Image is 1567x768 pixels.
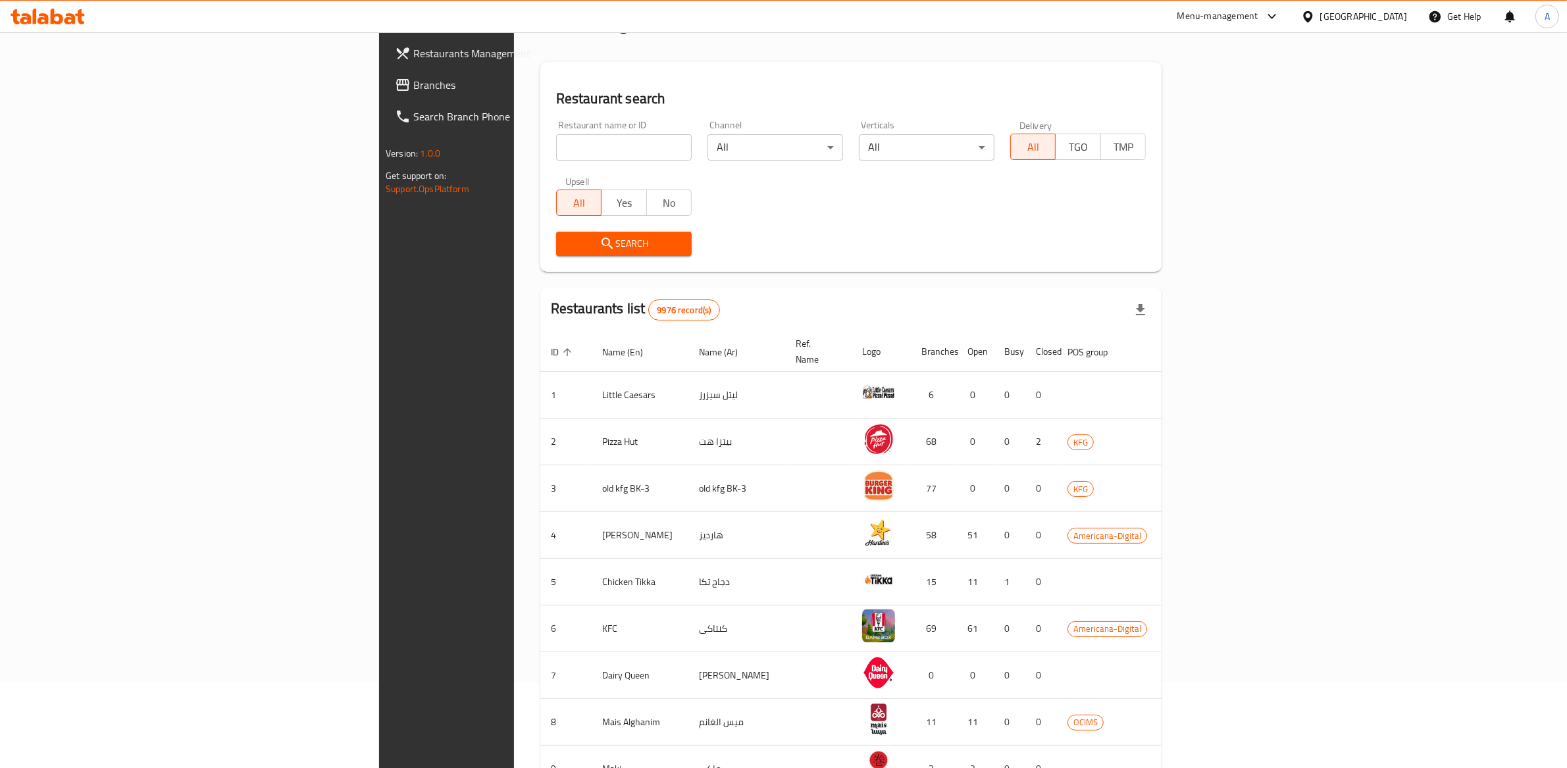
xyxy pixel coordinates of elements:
[551,344,576,360] span: ID
[1016,138,1050,157] span: All
[386,145,418,162] span: Version:
[386,180,469,197] a: Support.OpsPlatform
[1025,605,1057,652] td: 0
[994,512,1025,559] td: 0
[649,304,719,317] span: 9976 record(s)
[688,699,785,746] td: ميس الغانم
[862,376,895,409] img: Little Caesars
[1010,134,1056,160] button: All
[1100,134,1146,160] button: TMP
[911,699,957,746] td: 11
[699,344,755,360] span: Name (Ar)
[384,69,641,101] a: Branches
[556,89,1146,109] h2: Restaurant search
[413,77,630,93] span: Branches
[1068,621,1146,636] span: Americana-Digital
[911,372,957,419] td: 6
[420,145,440,162] span: 1.0.0
[994,652,1025,699] td: 0
[994,559,1025,605] td: 1
[1025,332,1057,372] th: Closed
[601,190,646,216] button: Yes
[556,134,692,161] input: Search for restaurant name or ID..
[607,193,641,213] span: Yes
[859,134,994,161] div: All
[911,512,957,559] td: 58
[911,652,957,699] td: 0
[1320,9,1407,24] div: [GEOGRAPHIC_DATA]
[911,465,957,512] td: 77
[1025,465,1057,512] td: 0
[646,190,692,216] button: No
[688,559,785,605] td: دجاج تكا
[1068,715,1103,730] span: OCIMS
[688,605,785,652] td: كنتاكى
[957,332,994,372] th: Open
[413,109,630,124] span: Search Branch Phone
[957,605,994,652] td: 61
[556,190,602,216] button: All
[1545,9,1550,24] span: A
[1106,138,1141,157] span: TMP
[602,344,660,360] span: Name (En)
[688,372,785,419] td: ليتل سيزرز
[688,465,785,512] td: old kfg BK-3
[862,703,895,736] img: Mais Alghanim
[1025,699,1057,746] td: 0
[852,332,911,372] th: Logo
[1125,294,1156,326] div: Export file
[862,516,895,549] img: Hardee's
[1067,344,1125,360] span: POS group
[957,512,994,559] td: 51
[862,469,895,502] img: old kfg BK-3
[1068,482,1093,497] span: KFG
[911,605,957,652] td: 69
[911,559,957,605] td: 15
[957,465,994,512] td: 0
[957,372,994,419] td: 0
[994,605,1025,652] td: 0
[957,419,994,465] td: 0
[957,699,994,746] td: 11
[994,699,1025,746] td: 0
[1055,134,1100,160] button: TGO
[862,656,895,689] img: Dairy Queen
[688,419,785,465] td: بيتزا هت
[1068,528,1146,544] span: Americana-Digital
[1025,419,1057,465] td: 2
[1025,372,1057,419] td: 0
[994,372,1025,419] td: 0
[1068,435,1093,450] span: KFG
[556,232,692,256] button: Search
[796,336,836,367] span: Ref. Name
[652,193,686,213] span: No
[384,38,641,69] a: Restaurants Management
[1025,652,1057,699] td: 0
[688,652,785,699] td: [PERSON_NAME]
[1025,559,1057,605] td: 0
[862,609,895,642] img: KFC
[1025,512,1057,559] td: 0
[648,299,719,320] div: Total records count
[562,193,596,213] span: All
[957,652,994,699] td: 0
[707,134,843,161] div: All
[911,419,957,465] td: 68
[567,236,681,252] span: Search
[994,419,1025,465] td: 0
[384,101,641,132] a: Search Branch Phone
[1019,120,1052,130] label: Delivery
[862,422,895,455] img: Pizza Hut
[386,167,446,184] span: Get support on:
[1177,9,1258,24] div: Menu-management
[994,465,1025,512] td: 0
[957,559,994,605] td: 11
[1061,138,1095,157] span: TGO
[911,332,957,372] th: Branches
[413,45,630,61] span: Restaurants Management
[994,332,1025,372] th: Busy
[862,563,895,596] img: Chicken Tikka
[540,14,670,36] h2: Menu management
[565,176,590,186] label: Upsell
[551,299,720,320] h2: Restaurants list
